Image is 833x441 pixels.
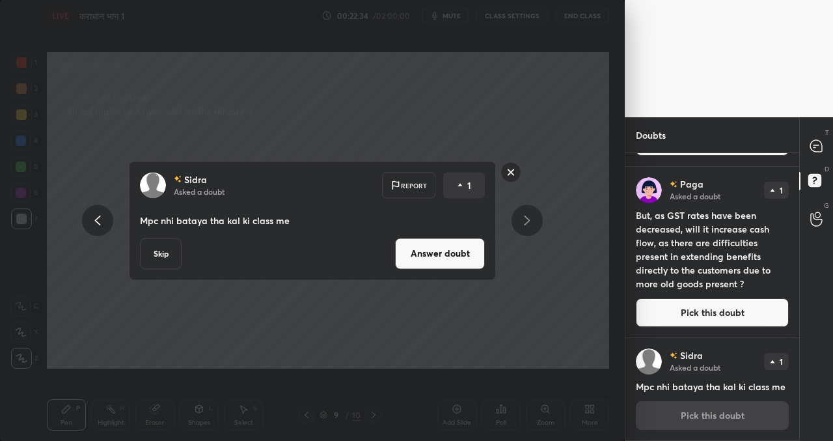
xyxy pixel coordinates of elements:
[670,191,720,201] p: Asked a doubt
[670,362,720,373] p: Asked a doubt
[670,352,677,360] img: no-rating-badge.077c3623.svg
[636,177,662,203] img: 50606073_C427DC87-4254-4B40-94D9-26F46EB94B30.png
[780,186,783,194] p: 1
[174,176,182,183] img: no-rating-badge.077c3623.svg
[680,179,703,190] p: Paga
[395,238,485,269] button: Answer doubt
[140,238,182,269] button: Skip
[174,186,225,196] p: Asked a doubt
[780,358,783,365] p: 1
[140,172,166,198] img: default.png
[382,172,435,198] div: Report
[467,178,471,192] p: 1
[825,164,829,174] p: D
[140,214,485,227] p: Mpc nhi bataya tha kal ki class me
[636,380,789,393] h4: Mpc nhi bataya tha kal ki class me
[636,208,789,291] h4: But, as GST rates have been decreased, will it increase cash flow, as there are difficulties pres...
[636,349,662,375] img: default.png
[824,201,829,210] p: G
[184,174,207,184] p: Sidra
[625,118,676,152] p: Doubts
[825,128,829,137] p: T
[625,153,799,441] div: grid
[670,181,677,188] img: no-rating-badge.077c3623.svg
[636,298,789,327] button: Pick this doubt
[680,350,703,361] p: Sidra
